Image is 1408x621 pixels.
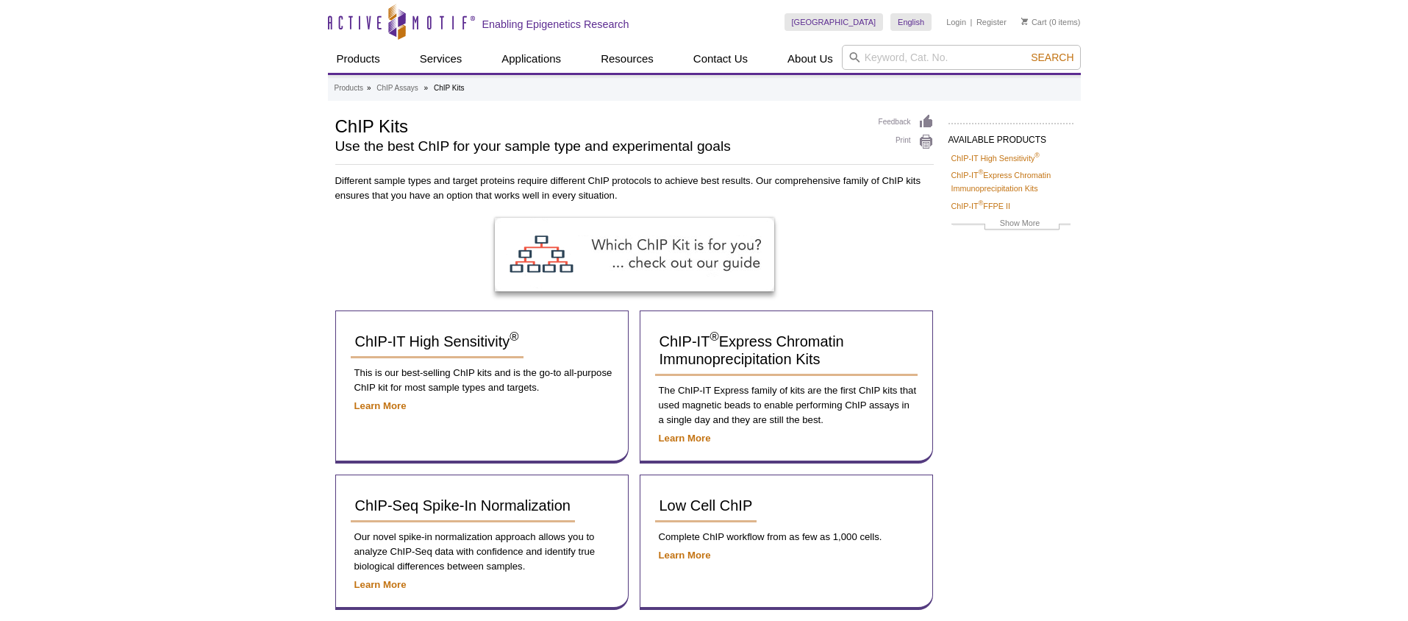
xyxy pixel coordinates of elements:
a: Login [946,17,966,27]
a: ChIP-IT®Express Chromatin Immunoprecipitation Kits [655,326,918,376]
p: Complete ChIP workflow from as few as 1,000 cells. [655,530,918,544]
a: Feedback [879,114,934,130]
a: Show More [951,216,1071,233]
a: ChIP-IT®FFPE II [951,199,1010,213]
li: » [367,84,371,92]
h2: Enabling Epigenetics Research [482,18,629,31]
a: ChIP-IT®Express Chromatin Immunoprecipitation Kits [951,168,1071,195]
a: Applications [493,45,570,73]
a: ChIP Assays [376,82,418,95]
a: Products [335,82,363,95]
a: Learn More [354,579,407,590]
sup: ® [710,330,718,344]
li: | [971,13,973,31]
a: ChIP-IT High Sensitivity® [351,326,523,358]
a: Contact Us [685,45,757,73]
a: ChIP-Seq Spike-In Normalization [351,490,575,522]
img: Your Cart [1021,18,1028,25]
a: [GEOGRAPHIC_DATA] [785,13,884,31]
li: ChIP Kits [434,84,465,92]
img: ChIP Kit Selection Guide [495,218,774,291]
a: Products [328,45,389,73]
a: English [890,13,932,31]
span: ChIP-IT Express Chromatin Immunoprecipitation Kits [660,333,844,367]
button: Search [1026,51,1078,64]
li: » [424,84,429,92]
span: ChIP-IT High Sensitivity [355,333,519,349]
sup: ® [1034,152,1040,159]
a: Print [879,134,934,150]
p: The ChIP-IT Express family of kits are the first ChIP kits that used magnetic beads to enable per... [655,383,918,427]
sup: ® [979,199,984,207]
h1: ChIP Kits [335,114,864,136]
p: This is our best-selling ChIP kits and is the go-to all-purpose ChIP kit for most sample types an... [351,366,613,395]
a: Register [976,17,1007,27]
span: ChIP-Seq Spike-In Normalization [355,497,571,514]
li: (0 items) [1021,13,1081,31]
a: Services [411,45,471,73]
a: Learn More [659,433,711,444]
a: About Us [779,45,842,73]
span: Search [1031,52,1073,63]
span: Low Cell ChIP [660,497,753,514]
a: Low Cell ChIP [655,490,757,522]
h2: Use the best ChIP for your sample type and experimental goals [335,140,864,153]
a: Cart [1021,17,1047,27]
a: Resources [592,45,662,73]
input: Keyword, Cat. No. [842,45,1081,70]
a: Learn More [659,550,711,561]
a: ChIP-IT High Sensitivity® [951,152,1040,165]
a: Learn More [354,400,407,411]
p: Our novel spike-in normalization approach allows you to analyze ChIP-Seq data with confidence and... [351,530,613,574]
p: Different sample types and target proteins require different ChIP protocols to achieve best resul... [335,174,934,203]
h2: AVAILABLE PRODUCTS [948,123,1073,149]
sup: ® [510,330,518,344]
sup: ® [979,169,984,177]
